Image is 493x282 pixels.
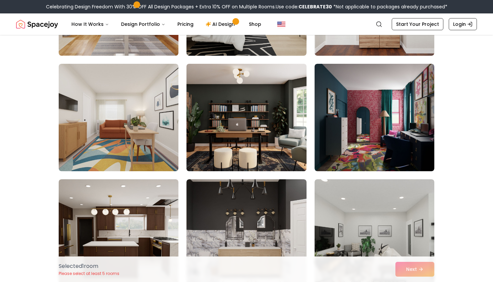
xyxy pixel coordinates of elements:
b: CELEBRATE30 [298,3,332,10]
a: AI Design [200,17,242,31]
button: Design Portfolio [116,17,171,31]
a: Login [449,18,477,30]
a: Spacejoy [16,17,58,31]
a: Start Your Project [392,18,443,30]
span: Use code: [276,3,332,10]
span: *Not applicable to packages already purchased* [332,3,447,10]
p: Please select at least 5 rooms [59,271,119,276]
div: Celebrating Design Freedom With 30% OFF All Design Packages + Extra 10% OFF on Multiple Rooms. [46,3,447,10]
img: Room room-34 [59,64,178,171]
button: How It Works [66,17,114,31]
img: Room room-35 [183,61,309,174]
a: Pricing [172,17,199,31]
nav: Global [16,13,477,35]
p: Selected 1 room [59,262,119,270]
img: Spacejoy Logo [16,17,58,31]
img: Room room-36 [315,64,434,171]
img: United States [277,20,285,28]
nav: Main [66,17,267,31]
a: Shop [243,17,267,31]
